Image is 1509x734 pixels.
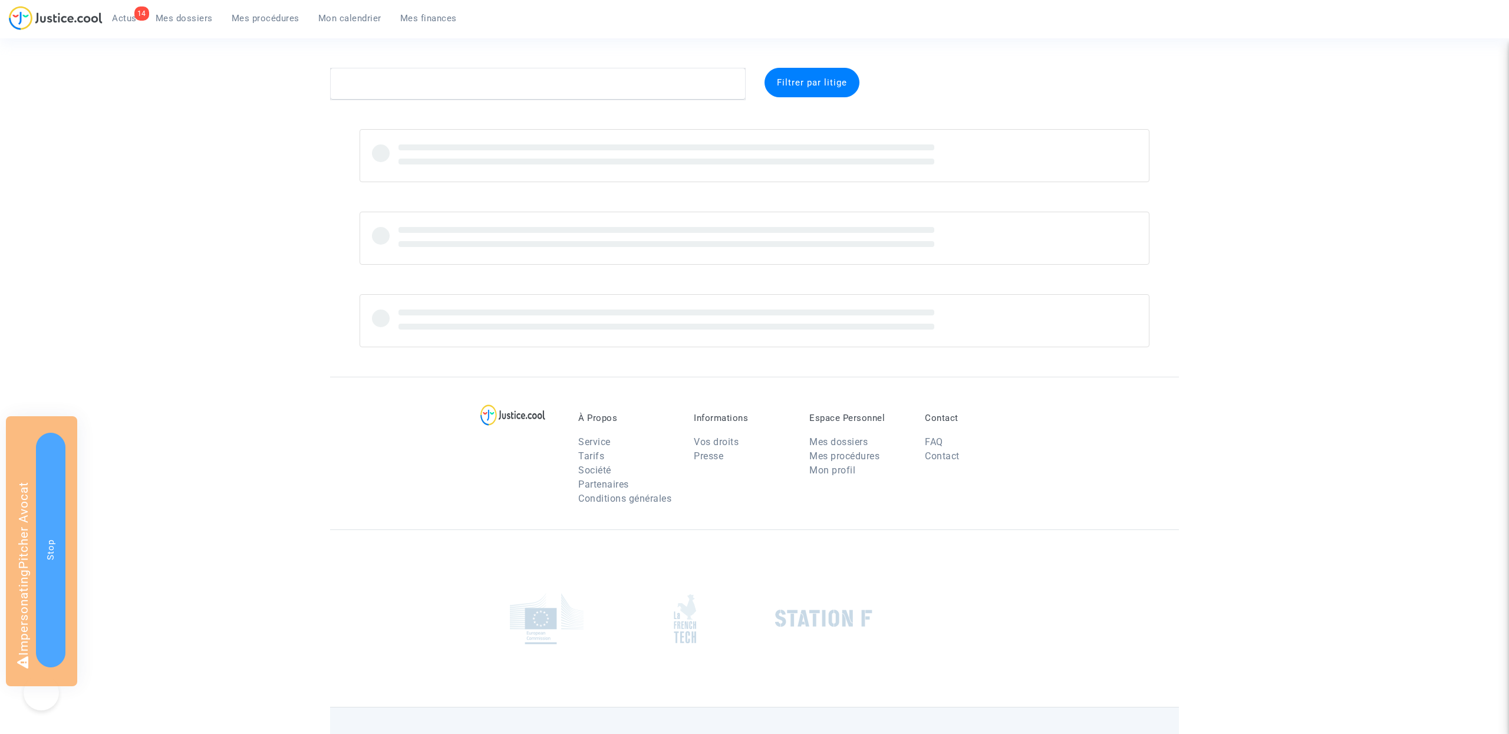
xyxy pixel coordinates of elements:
[510,593,584,644] img: europe_commision.png
[309,9,391,27] a: Mon calendrier
[112,13,137,24] span: Actus
[156,13,213,24] span: Mes dossiers
[232,13,299,24] span: Mes procédures
[694,413,792,423] p: Informations
[777,77,847,88] span: Filtrer par litige
[391,9,466,27] a: Mes finances
[36,433,65,667] button: Stop
[809,465,855,476] a: Mon profil
[578,465,611,476] a: Société
[674,594,696,644] img: french_tech.png
[694,436,739,447] a: Vos droits
[6,416,77,686] div: Impersonating
[809,436,868,447] a: Mes dossiers
[480,404,546,426] img: logo-lg.svg
[9,6,103,30] img: jc-logo.svg
[103,9,146,27] a: 14Actus
[578,493,671,504] a: Conditions générales
[578,479,629,490] a: Partenaires
[146,9,222,27] a: Mes dossiers
[925,436,943,447] a: FAQ
[318,13,381,24] span: Mon calendrier
[578,436,611,447] a: Service
[809,413,907,423] p: Espace Personnel
[925,413,1023,423] p: Contact
[400,13,457,24] span: Mes finances
[925,450,960,462] a: Contact
[809,450,879,462] a: Mes procédures
[578,450,604,462] a: Tarifs
[45,539,56,560] span: Stop
[24,675,59,710] iframe: Help Scout Beacon - Open
[578,413,676,423] p: À Propos
[694,450,723,462] a: Presse
[222,9,309,27] a: Mes procédures
[775,610,872,627] img: stationf.png
[134,6,149,21] div: 14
